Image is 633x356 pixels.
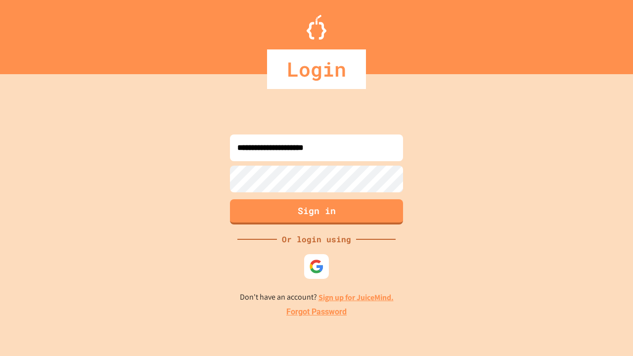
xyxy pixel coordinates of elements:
p: Don't have an account? [240,291,394,304]
a: Sign up for JuiceMind. [318,292,394,303]
img: Logo.svg [307,15,326,40]
div: Or login using [277,233,356,245]
div: Login [267,49,366,89]
button: Sign in [230,199,403,224]
img: google-icon.svg [309,259,324,274]
a: Forgot Password [286,306,347,318]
